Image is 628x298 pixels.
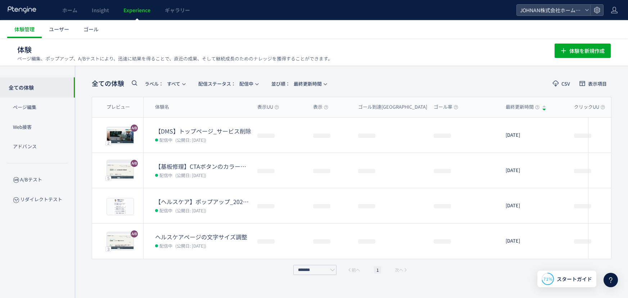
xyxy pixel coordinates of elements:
span: 71% [543,276,552,282]
span: ギャラリー [165,6,190,14]
span: 体験管理 [14,26,35,33]
span: ゴール [83,26,99,33]
span: Insight [92,6,109,14]
span: ホーム [62,6,77,14]
span: Experience [123,6,150,14]
span: ユーザー [49,26,69,33]
span: スタートガイド [557,275,592,283]
span: JOHNAN株式会社ホームページ [518,5,582,15]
